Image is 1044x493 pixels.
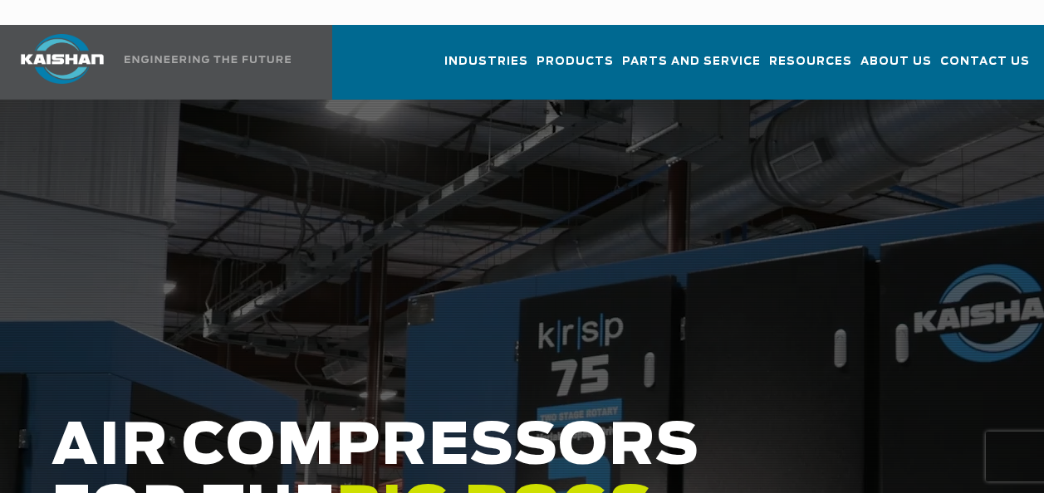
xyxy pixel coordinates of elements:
span: Industries [444,52,528,71]
a: Resources [769,40,852,96]
a: Products [537,40,614,96]
span: Products [537,52,614,71]
a: About Us [860,40,932,96]
a: Parts and Service [622,40,761,96]
span: Resources [769,52,852,71]
a: Contact Us [940,40,1030,96]
img: Engineering the future [125,56,291,63]
a: Industries [444,40,528,96]
span: Parts and Service [622,52,761,71]
span: About Us [860,52,932,71]
span: Contact Us [940,52,1030,71]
